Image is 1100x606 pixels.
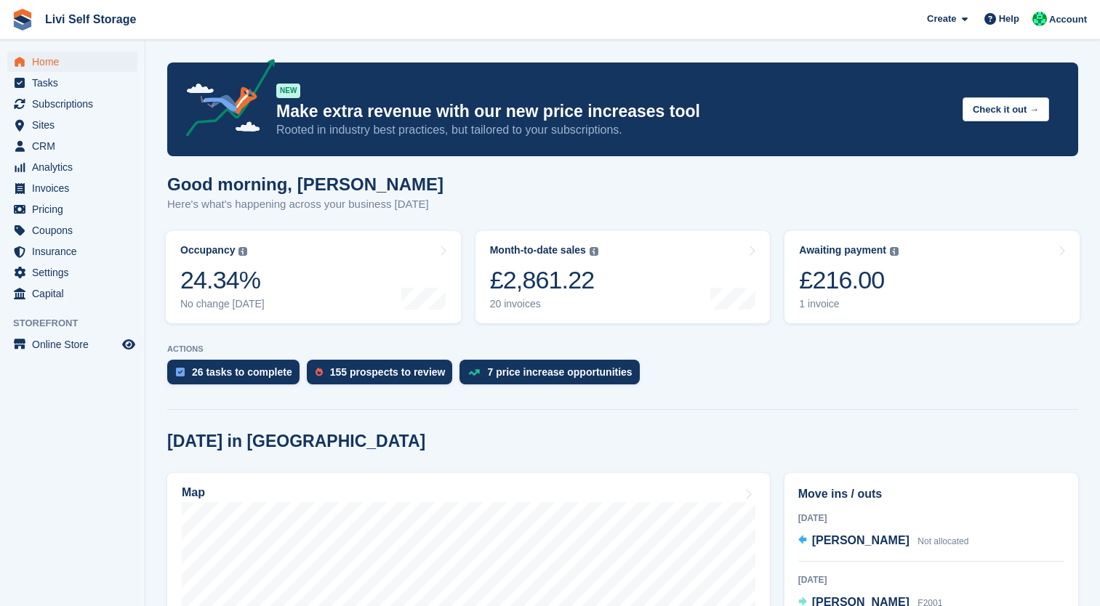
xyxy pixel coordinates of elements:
div: £2,861.22 [490,265,598,295]
h2: Map [182,486,205,499]
div: No change [DATE] [180,298,265,310]
span: Insurance [32,241,119,262]
span: Capital [32,283,119,304]
img: icon-info-grey-7440780725fd019a000dd9b08b2336e03edf1995a4989e88bcd33f0948082b44.svg [890,247,899,256]
button: Check it out → [963,97,1049,121]
span: Storefront [13,316,145,331]
span: Coupons [32,220,119,241]
a: menu [7,220,137,241]
a: menu [7,52,137,72]
a: menu [7,283,137,304]
span: [PERSON_NAME] [812,534,910,546]
span: CRM [32,136,119,156]
span: Analytics [32,157,119,177]
a: Livi Self Storage [39,7,142,31]
span: Home [32,52,119,72]
span: Settings [32,262,119,283]
a: Preview store [120,336,137,353]
a: menu [7,199,137,219]
div: 24.34% [180,265,265,295]
div: £216.00 [799,265,899,295]
div: [DATE] [798,573,1064,586]
a: menu [7,334,137,355]
img: icon-info-grey-7440780725fd019a000dd9b08b2336e03edf1995a4989e88bcd33f0948082b44.svg [590,247,598,256]
p: Here's what's happening across your business [DATE] [167,196,443,213]
span: Account [1049,12,1087,27]
a: 155 prospects to review [307,360,460,392]
a: Occupancy 24.34% No change [DATE] [166,231,461,323]
a: Awaiting payment £216.00 1 invoice [784,231,1080,323]
div: 26 tasks to complete [192,366,292,378]
img: task-75834270c22a3079a89374b754ae025e5fb1db73e45f91037f5363f120a921f8.svg [176,368,185,376]
a: menu [7,241,137,262]
a: menu [7,73,137,93]
a: menu [7,178,137,198]
div: Month-to-date sales [490,244,586,256]
div: NEW [276,84,300,98]
p: ACTIONS [167,344,1078,354]
span: Online Store [32,334,119,355]
p: Make extra revenue with our new price increases tool [276,101,951,122]
span: Create [927,12,956,26]
a: menu [7,94,137,114]
div: 1 invoice [799,298,899,310]
h1: Good morning, [PERSON_NAME] [167,174,443,194]
span: Sites [32,115,119,135]
div: 155 prospects to review [330,366,446,378]
span: Pricing [32,199,119,219]
span: Subscriptions [32,94,119,114]
a: menu [7,136,137,156]
a: Month-to-date sales £2,861.22 20 invoices [475,231,771,323]
div: 20 invoices [490,298,598,310]
img: price_increase_opportunities-93ffe204e8149a01c8c9dc8f82e8f89637d9d84a8eef4429ea346261dce0b2c0.svg [468,369,480,376]
span: Help [999,12,1019,26]
span: Not allocated [918,536,968,546]
a: menu [7,115,137,135]
div: Occupancy [180,244,235,256]
img: prospect-51fa495bee0391a8d652442698ab0144808aea92771e9ea1ae160a38d050c398.svg [316,368,323,376]
img: price-adjustments-announcement-icon-8257ccfd72463d97f412b2fc003d46551f7dbcb40ab6d574587a9cd5c0d94... [174,59,276,142]
a: 7 price increase opportunities [459,360,646,392]
img: stora-icon-8386f47178a22dfd0bd8f6a31ec36ba5ce8667c1dd55bd0f319d3a0aa187defe.svg [12,9,33,31]
h2: Move ins / outs [798,485,1064,503]
a: 26 tasks to complete [167,360,307,392]
a: menu [7,262,137,283]
div: [DATE] [798,512,1064,525]
img: icon-info-grey-7440780725fd019a000dd9b08b2336e03edf1995a4989e88bcd33f0948082b44.svg [238,247,247,256]
a: [PERSON_NAME] Not allocated [798,532,969,551]
span: Tasks [32,73,119,93]
a: menu [7,157,137,177]
img: Joe Robertson [1032,12,1047,26]
div: Awaiting payment [799,244,886,256]
span: Invoices [32,178,119,198]
h2: [DATE] in [GEOGRAPHIC_DATA] [167,432,425,451]
div: 7 price increase opportunities [487,366,632,378]
p: Rooted in industry best practices, but tailored to your subscriptions. [276,122,951,138]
